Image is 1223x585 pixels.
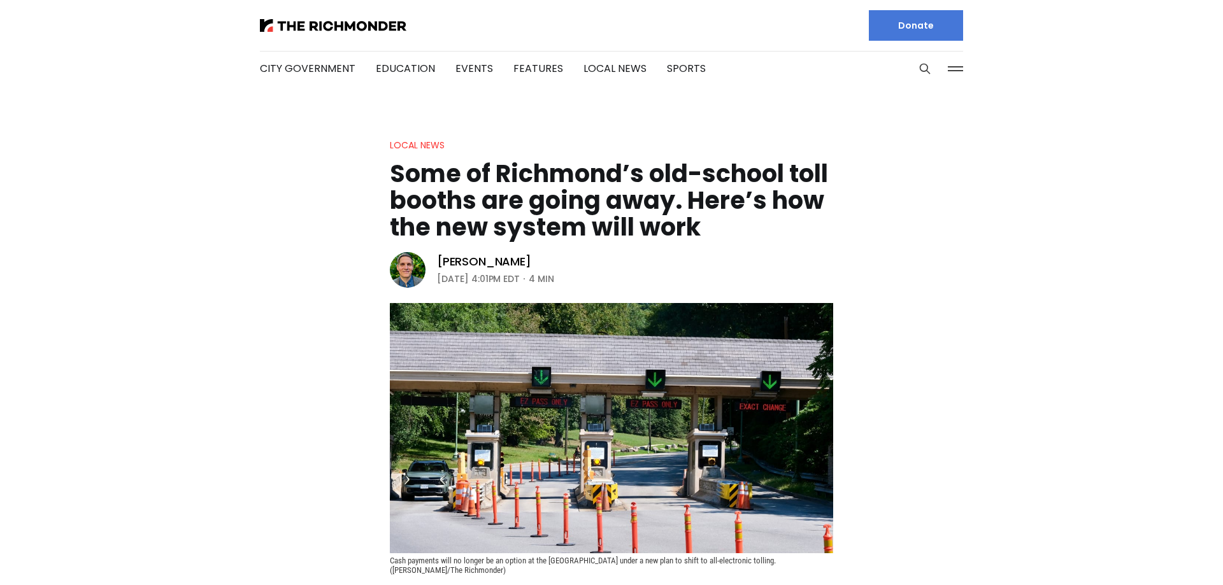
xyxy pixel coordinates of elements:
img: Some of Richmond’s old-school toll booths are going away. Here’s how the new system will work [390,303,833,553]
button: Search this site [915,59,934,78]
iframe: portal-trigger [1156,523,1223,585]
span: 4 min [529,271,554,286]
a: [PERSON_NAME] [437,254,531,269]
a: City Government [260,61,355,76]
a: Features [513,61,563,76]
a: Events [455,61,493,76]
img: The Richmonder [260,19,406,32]
a: Education [376,61,435,76]
h1: Some of Richmond’s old-school toll booths are going away. Here’s how the new system will work [390,160,833,241]
span: Cash payments will no longer be an option at the [GEOGRAPHIC_DATA] under a new plan to shift to a... [390,556,778,575]
a: Local News [390,139,445,152]
img: Graham Moomaw [390,252,426,288]
a: Local News [583,61,647,76]
a: Donate [869,10,963,41]
time: [DATE] 4:01PM EDT [437,271,520,286]
a: Sports [667,61,706,76]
